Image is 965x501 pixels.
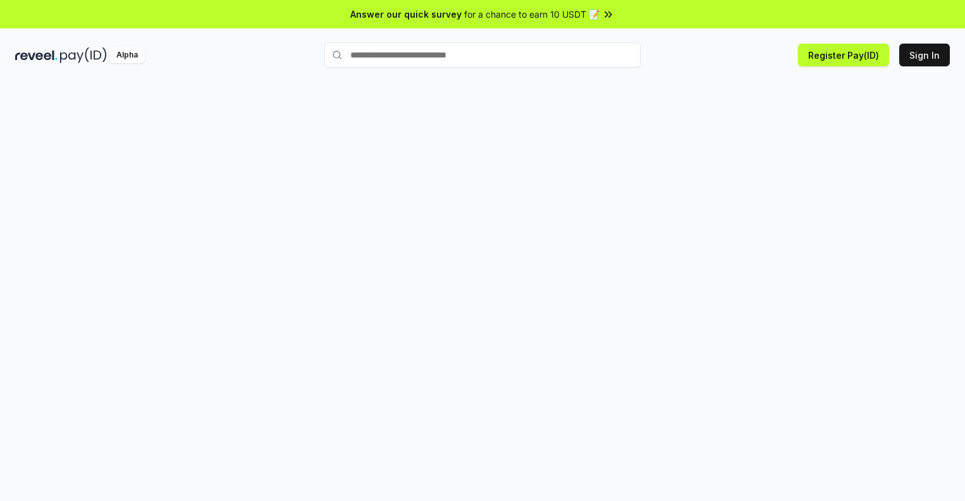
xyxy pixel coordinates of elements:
[109,47,145,63] div: Alpha
[15,47,58,63] img: reveel_dark
[60,47,107,63] img: pay_id
[899,44,950,66] button: Sign In
[350,8,462,21] span: Answer our quick survey
[464,8,599,21] span: for a chance to earn 10 USDT 📝
[798,44,889,66] button: Register Pay(ID)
